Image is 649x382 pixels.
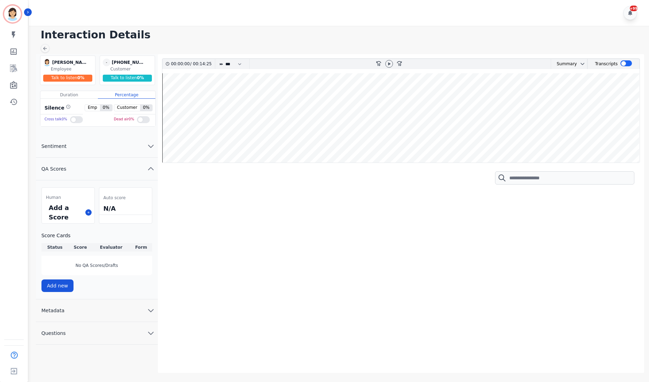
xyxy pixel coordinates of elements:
[36,330,71,337] span: Questions
[98,91,155,99] div: Percentage
[103,75,152,82] div: Talk to listen
[112,59,147,66] div: [PHONE_NUMBER]
[192,59,211,69] div: 00:14:25
[43,104,71,111] div: Silence
[171,59,214,69] div: /
[110,66,153,72] div: Customer
[147,165,155,173] svg: chevron up
[36,143,72,150] span: Sentiment
[92,243,130,252] th: Evaluator
[45,114,67,125] div: Cross talk 0 %
[41,256,152,275] div: No QA Scores/Drafts
[100,105,112,111] span: 0 %
[137,75,144,80] span: 0 %
[47,202,83,223] div: Add a Score
[551,59,577,69] div: Summary
[114,114,134,125] div: Dead air 0 %
[580,61,585,67] svg: chevron down
[171,59,190,69] div: 00:00:00
[52,59,87,66] div: [PERSON_NAME]
[102,193,149,202] div: Auto score
[595,59,618,69] div: Transcripts
[140,105,152,111] span: 0 %
[68,243,92,252] th: Score
[4,6,21,22] img: Bordered avatar
[51,66,94,72] div: Employee
[41,243,68,252] th: Status
[41,232,152,239] h3: Score Cards
[102,202,149,215] div: N/A
[36,307,70,314] span: Metadata
[130,243,152,252] th: Form
[40,91,98,99] div: Duration
[77,75,84,80] span: 0 %
[36,299,158,322] button: Metadata chevron down
[41,29,642,41] h1: Interaction Details
[36,158,158,180] button: QA Scores chevron up
[43,75,93,82] div: Talk to listen
[147,142,155,150] svg: chevron down
[46,195,61,200] span: Human
[36,135,158,158] button: Sentiment chevron down
[36,322,158,345] button: Questions chevron down
[577,61,585,67] button: chevron down
[36,165,72,172] span: QA Scores
[630,6,638,11] div: +99
[147,306,155,315] svg: chevron down
[85,105,100,111] span: Emp
[114,105,140,111] span: Customer
[147,329,155,337] svg: chevron down
[41,279,74,292] button: Add new
[103,59,110,66] span: -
